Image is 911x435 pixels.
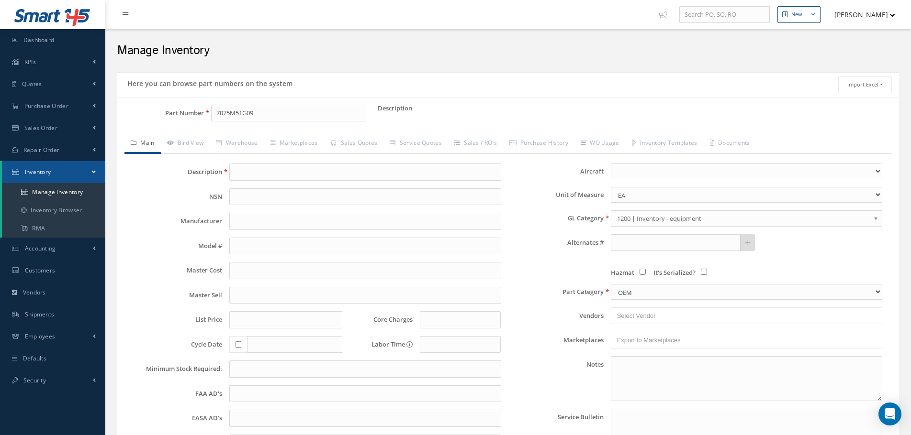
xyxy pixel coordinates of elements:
[508,312,604,319] label: Vendors
[117,43,899,58] h2: Manage Inventory
[161,134,210,154] a: Bird View
[127,365,222,372] label: Minimum Stock Required:
[704,134,756,154] a: Documents
[2,219,105,238] a: RMA
[127,390,222,397] label: FAA AD's
[25,332,56,340] span: Employees
[127,316,222,323] label: List Price
[508,168,604,175] label: Aircraft
[127,217,222,225] label: Manufacturer
[127,414,222,422] label: EASA AD's
[2,201,105,219] a: Inventory Browser
[777,6,821,23] button: New
[611,356,882,401] textarea: Notes
[23,288,46,296] span: Vendors
[878,402,901,425] div: Open Intercom Messenger
[653,268,696,277] span: It's Serialized?
[23,354,46,362] span: Defaults
[23,36,55,44] span: Dashboard
[264,134,324,154] a: Marketplaces
[825,5,895,24] button: [PERSON_NAME]
[378,105,412,112] label: Description
[448,134,503,154] a: Sales / RO's
[574,134,626,154] a: WO Usage
[25,244,56,252] span: Accounting
[24,124,57,132] span: Sales Order
[124,76,292,88] h5: Here you can browse part numbers on the system
[617,213,870,224] span: 1200 | Inventory - equipment
[508,337,604,344] label: Marketplaces
[508,191,604,198] label: Unit of Measure
[25,266,56,274] span: Customers
[679,6,770,23] input: Search PO, SO, RO
[127,267,222,274] label: Master Cost
[349,316,413,323] label: Core Charges
[24,58,36,66] span: KPIs
[2,161,105,183] a: Inventory
[324,134,383,154] a: Sales Quotes
[508,288,604,295] label: Part Category
[210,134,264,154] a: Warehouse
[508,356,604,401] label: Notes
[640,269,646,275] input: Hazmat
[23,146,60,154] span: Repair Order
[127,168,222,175] label: Description
[127,193,222,200] label: NSN
[127,292,222,299] label: Master Sell
[838,76,892,93] button: Import Excel
[127,341,222,348] label: Cycle Date
[24,102,68,110] span: Purchase Order
[701,269,707,275] input: It's Serialized?
[626,134,704,154] a: Inventory Templates
[117,109,204,117] label: Part Number
[508,239,604,246] label: Alternates #
[22,80,42,88] span: Quotes
[23,376,46,384] span: Security
[124,134,161,154] a: Main
[791,11,802,19] div: New
[2,183,105,201] a: Manage Inventory
[508,215,604,222] label: GL Category
[25,168,51,176] span: Inventory
[25,310,55,318] span: Shipments
[127,242,222,250] label: Model #
[611,268,634,277] span: Hazmat
[503,134,574,154] a: Purchase History
[349,341,413,348] label: Labor Time
[383,134,448,154] a: Service Quotes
